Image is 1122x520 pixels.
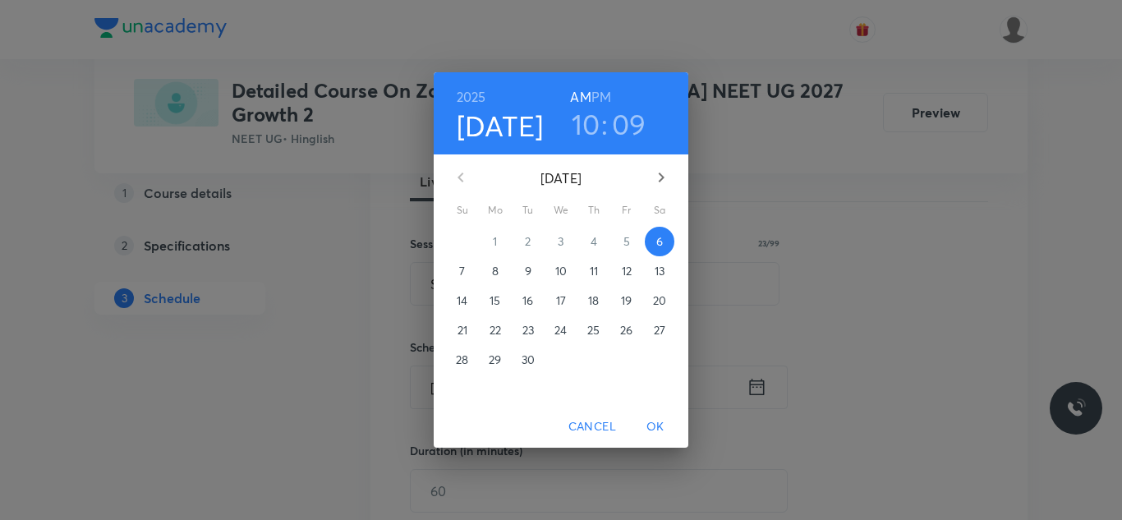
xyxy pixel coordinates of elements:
p: 18 [588,292,599,309]
button: 25 [579,315,609,345]
h3: : [601,107,608,141]
button: Cancel [562,412,623,442]
button: 18 [579,286,609,315]
p: 19 [621,292,632,309]
p: 29 [489,352,501,368]
button: 19 [612,286,641,315]
span: Th [579,202,609,219]
span: OK [636,416,675,437]
p: 6 [656,233,663,250]
button: AM [570,85,591,108]
p: 22 [490,322,501,338]
button: 21 [448,315,477,345]
span: Tu [513,202,543,219]
span: Su [448,202,477,219]
button: 8 [481,256,510,286]
button: 9 [513,256,543,286]
button: PM [591,85,611,108]
button: 17 [546,286,576,315]
button: OK [629,412,682,442]
p: 17 [556,292,566,309]
p: 21 [458,322,467,338]
button: 12 [612,256,641,286]
p: 14 [457,292,467,309]
button: 10 [572,107,600,141]
button: 16 [513,286,543,315]
button: 15 [481,286,510,315]
p: 10 [555,263,567,279]
p: 24 [554,322,567,338]
span: Cancel [568,416,616,437]
p: 23 [522,322,534,338]
button: 23 [513,315,543,345]
p: 15 [490,292,500,309]
p: 9 [525,263,531,279]
button: 26 [612,315,641,345]
p: 11 [590,263,598,279]
p: [DATE] [481,168,641,188]
p: 12 [622,263,632,279]
button: 14 [448,286,477,315]
p: 7 [459,263,465,279]
span: Fr [612,202,641,219]
span: Sa [645,202,674,219]
p: 25 [587,322,600,338]
button: 11 [579,256,609,286]
p: 16 [522,292,533,309]
button: 20 [645,286,674,315]
p: 27 [654,322,665,338]
p: 30 [522,352,535,368]
button: 7 [448,256,477,286]
button: 6 [645,227,674,256]
button: 22 [481,315,510,345]
p: 20 [653,292,666,309]
button: 29 [481,345,510,375]
p: 8 [492,263,499,279]
button: 13 [645,256,674,286]
p: 26 [620,322,632,338]
button: 2025 [457,85,486,108]
p: 28 [456,352,468,368]
button: 28 [448,345,477,375]
span: We [546,202,576,219]
button: 24 [546,315,576,345]
button: 09 [612,107,646,141]
button: 30 [513,345,543,375]
button: 27 [645,315,674,345]
p: 13 [655,263,664,279]
span: Mo [481,202,510,219]
button: [DATE] [457,108,544,143]
button: 10 [546,256,576,286]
